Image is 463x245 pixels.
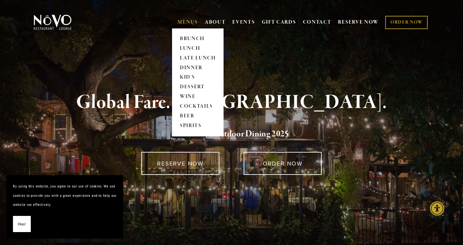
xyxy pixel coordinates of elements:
a: MENUS [178,19,198,26]
a: LATE LUNCH [178,53,218,63]
a: RESERVE NOW [338,16,379,28]
a: CONTACT [303,16,331,28]
button: Okay! [13,216,31,232]
section: Cookie banner [6,175,123,239]
a: ORDER NOW [385,16,428,29]
a: LUNCH [178,44,218,53]
a: COCKTAILS [178,102,218,112]
a: Voted Best Outdoor Dining 202 [174,128,284,141]
a: BEER [178,112,218,121]
a: GIFT CARDS [262,16,296,28]
img: Novo Restaurant &amp; Lounge [32,14,73,30]
a: SPIRITS [178,121,218,131]
span: Okay! [18,219,26,229]
a: DESSERT [178,82,218,92]
a: ORDER NOW [244,152,322,175]
strong: Global Fare. [GEOGRAPHIC_DATA]. [76,90,387,115]
a: KID'S [178,73,218,82]
div: Accessibility Menu [430,201,444,216]
a: EVENTS [232,19,255,26]
a: BRUNCH [178,34,218,44]
a: DINNER [178,63,218,73]
a: RESERVE NOW [141,152,219,175]
h2: 5 [44,127,419,141]
a: ABOUT [205,19,226,26]
a: WINE [178,92,218,102]
p: By using this website, you agree to our use of cookies. We use cookies to provide you with a grea... [13,182,117,209]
